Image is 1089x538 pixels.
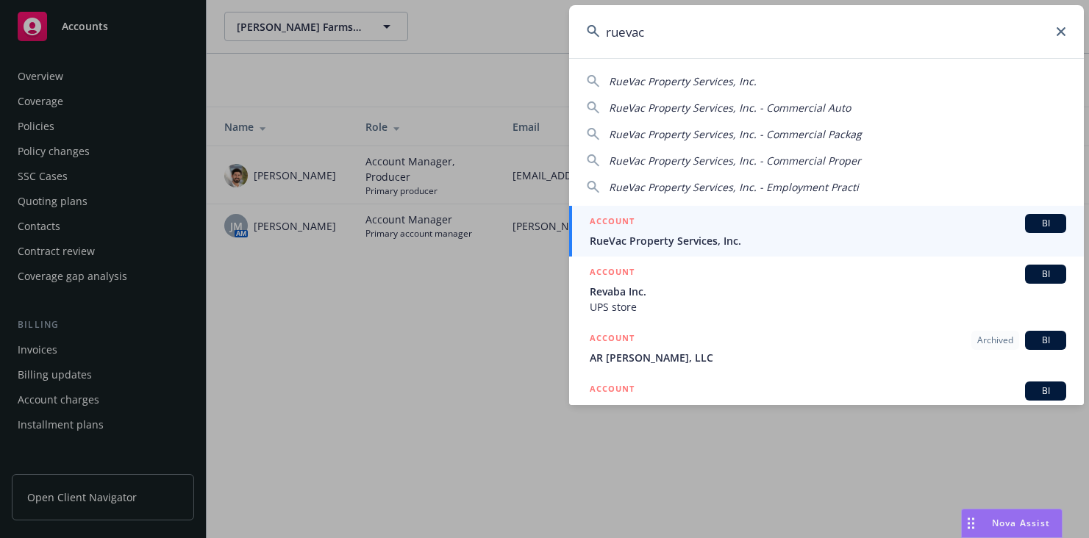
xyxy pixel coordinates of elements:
[609,127,862,141] span: RueVac Property Services, Inc. - Commercial Packag
[590,381,635,399] h5: ACCOUNT
[590,331,635,348] h5: ACCOUNT
[609,180,859,194] span: RueVac Property Services, Inc. - Employment Practi
[1031,268,1060,281] span: BI
[590,350,1066,365] span: AR [PERSON_NAME], LLC
[609,154,861,168] span: RueVac Property Services, Inc. - Commercial Proper
[590,214,635,232] h5: ACCOUNT
[590,265,635,282] h5: ACCOUNT
[590,233,1066,248] span: RueVac Property Services, Inc.
[992,517,1050,529] span: Nova Assist
[590,299,1066,315] span: UPS store
[961,509,1063,538] button: Nova Assist
[590,284,1066,299] span: Revaba Inc.
[569,323,1084,373] a: ACCOUNTArchivedBIAR [PERSON_NAME], LLC
[1031,334,1060,347] span: BI
[590,401,1066,416] span: [PERSON_NAME]
[962,509,980,537] div: Drag to move
[569,5,1084,58] input: Search...
[569,373,1084,424] a: ACCOUNTBI[PERSON_NAME]
[569,257,1084,323] a: ACCOUNTBIRevaba Inc.UPS store
[609,74,757,88] span: RueVac Property Services, Inc.
[569,206,1084,257] a: ACCOUNTBIRueVac Property Services, Inc.
[1031,384,1060,398] span: BI
[609,101,851,115] span: RueVac Property Services, Inc. - Commercial Auto
[1031,217,1060,230] span: BI
[977,334,1013,347] span: Archived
